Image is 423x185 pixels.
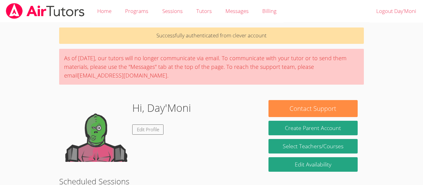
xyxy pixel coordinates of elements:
[225,7,249,15] span: Messages
[268,157,358,172] a: Edit Availability
[59,27,364,44] p: Successfully authenticated from clever account
[5,3,85,19] img: airtutors_banner-c4298cdbf04f3fff15de1276eac7730deb9818008684d7c2e4769d2f7ddbe033.png
[268,121,358,135] button: Create Parent Account
[268,100,358,117] button: Contact Support
[59,49,364,85] div: As of [DATE], our tutors will no longer communicate via email. To communicate with your tutor or ...
[268,139,358,153] a: Select Teachers/Courses
[132,100,191,116] h1: Hi, Day'Moni
[132,124,164,135] a: Edit Profile
[65,100,127,162] img: default.png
